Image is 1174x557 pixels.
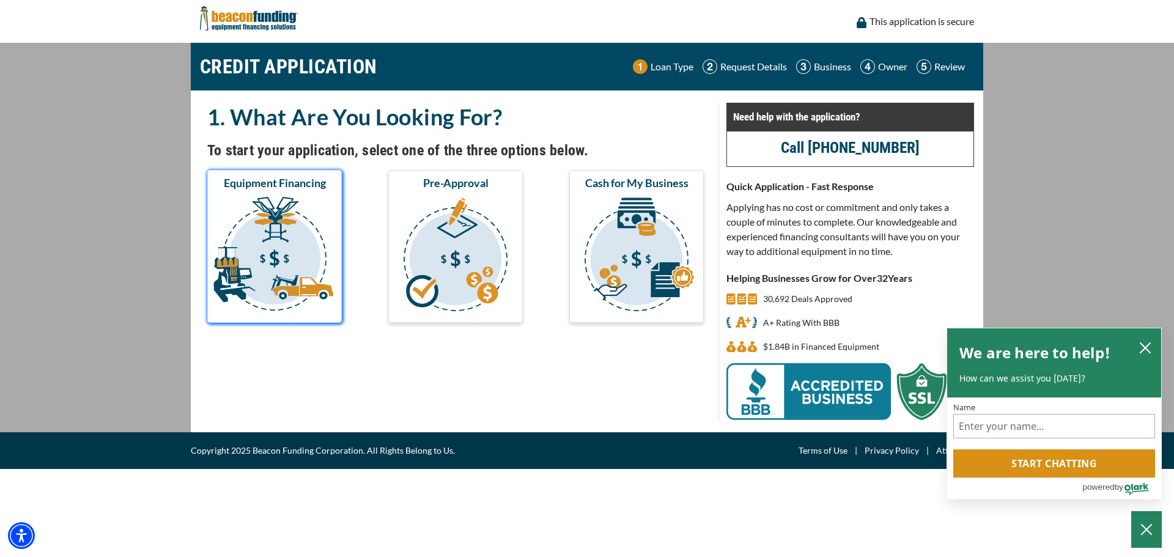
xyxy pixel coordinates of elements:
[423,175,489,190] span: Pre-Approval
[1135,339,1155,356] button: close chatbox
[869,14,974,29] p: This application is secure
[953,414,1155,438] input: Name
[726,271,974,286] p: Helping Businesses Grow for Over Years
[572,195,701,317] img: Cash for My Business
[1082,478,1161,499] a: Powered by Olark
[703,59,717,74] img: Step 2
[633,59,648,74] img: Step 1
[860,59,875,74] img: Step 4
[847,443,865,458] span: |
[763,315,840,330] p: A+ Rating With BBB
[391,195,520,317] img: Pre-Approval
[733,109,967,124] p: Need help with the application?
[953,404,1155,411] label: Name
[919,443,936,458] span: |
[959,372,1149,385] p: How can we assist you [DATE]?
[959,341,1110,365] h2: We are here to help!
[877,272,888,284] span: 32
[763,339,879,354] p: $1,835,173,041 in Financed Equipment
[726,179,974,194] p: Quick Application - Fast Response
[936,443,983,458] a: Attributions
[1131,511,1162,548] button: Close Chatbox
[857,17,866,28] img: lock icon to convery security
[799,443,847,458] a: Terms of Use
[726,200,974,259] p: Applying has no cost or commitment and only takes a couple of minutes to complete. Our knowledgea...
[763,292,852,306] p: 30,692 Deals Approved
[1115,479,1123,495] span: by
[388,170,523,323] button: Pre-Approval
[934,59,965,74] p: Review
[224,175,326,190] span: Equipment Financing
[207,103,704,131] h2: 1. What Are You Looking For?
[947,328,1162,500] div: olark chatbox
[796,59,811,74] img: Step 3
[569,170,704,323] button: Cash for My Business
[8,522,35,549] div: Accessibility Menu
[1082,479,1114,495] span: powered
[191,443,455,458] span: Copyright 2025 Beacon Funding Corporation. All Rights Belong to Us.
[651,59,693,74] p: Loan Type
[200,49,377,84] h1: CREDIT APPLICATION
[207,140,704,161] h4: To start your application, select one of the three options below.
[210,195,339,317] img: Equipment Financing
[953,449,1155,478] button: Start chatting
[865,443,919,458] a: Privacy Policy
[726,363,947,420] img: BBB Acredited Business and SSL Protection
[917,59,931,74] img: Step 5
[814,59,851,74] p: Business
[878,59,907,74] p: Owner
[207,170,342,323] button: Equipment Financing
[781,139,920,157] a: call (847) 897-2737
[720,59,787,74] p: Request Details
[585,175,689,190] span: Cash for My Business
